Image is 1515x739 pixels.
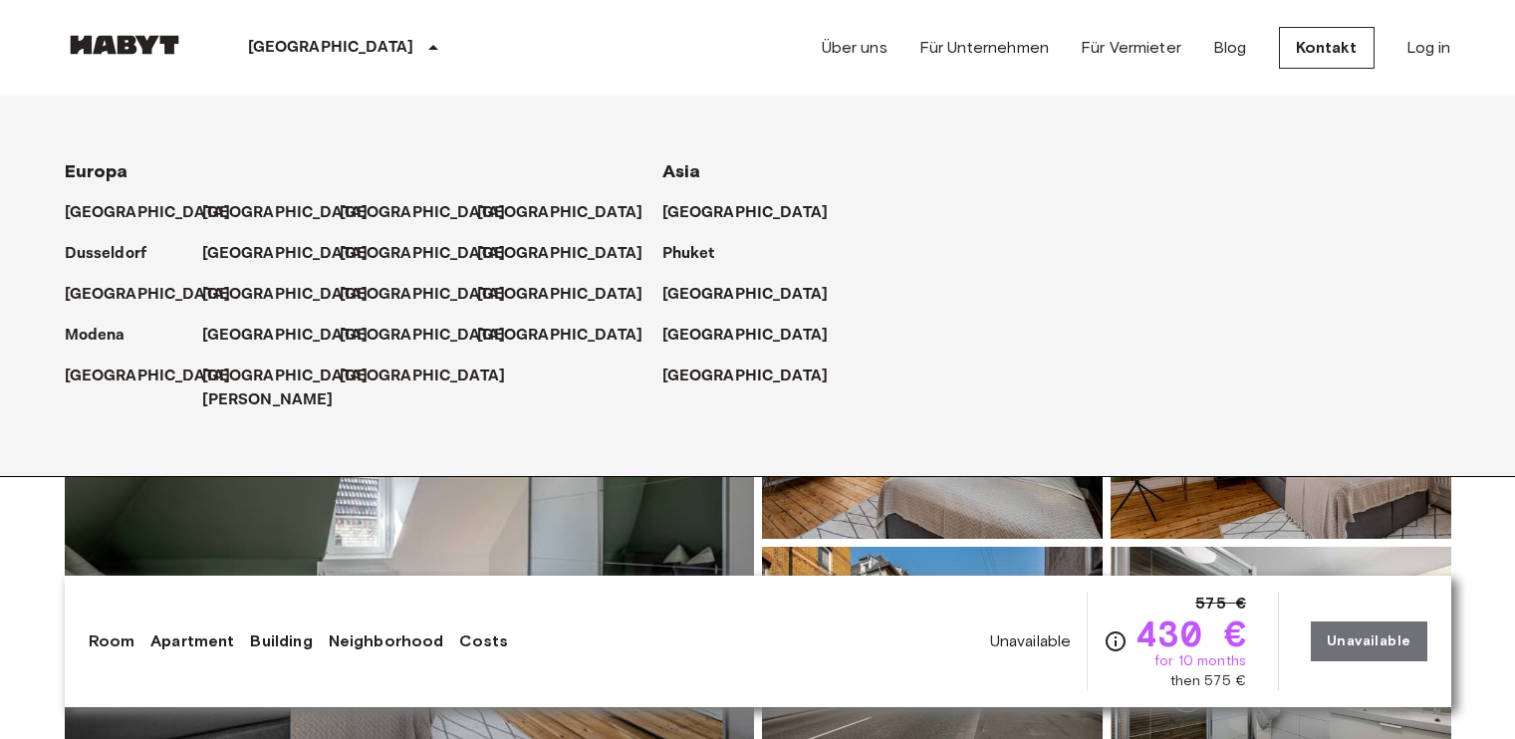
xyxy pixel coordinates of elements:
a: Room [89,629,135,653]
a: Für Unternehmen [919,36,1049,60]
p: Modena [65,324,126,348]
a: [GEOGRAPHIC_DATA] [662,324,849,348]
a: Modena [65,324,145,348]
p: [GEOGRAPHIC_DATA] [662,201,829,225]
svg: Check cost overview for full price breakdown. Please note that discounts apply to new joiners onl... [1104,629,1128,653]
p: [GEOGRAPHIC_DATA] [340,242,506,266]
a: Phuket [662,242,735,266]
p: [GEOGRAPHIC_DATA] [202,201,369,225]
p: [GEOGRAPHIC_DATA] [202,324,369,348]
a: [GEOGRAPHIC_DATA] [340,242,526,266]
a: [GEOGRAPHIC_DATA] [662,365,849,388]
a: [GEOGRAPHIC_DATA] [662,283,849,307]
span: 430 € [1136,616,1246,651]
a: [GEOGRAPHIC_DATA] [340,365,526,388]
span: Europa [65,160,128,182]
a: [GEOGRAPHIC_DATA] [477,324,663,348]
a: Dusseldorf [65,242,167,266]
p: [GEOGRAPHIC_DATA] [340,201,506,225]
p: [GEOGRAPHIC_DATA] [477,283,643,307]
p: [GEOGRAPHIC_DATA] [340,365,506,388]
p: [GEOGRAPHIC_DATA] [662,283,829,307]
p: [GEOGRAPHIC_DATA] [340,324,506,348]
a: [GEOGRAPHIC_DATA] [65,365,251,388]
a: [GEOGRAPHIC_DATA] [340,324,526,348]
p: [GEOGRAPHIC_DATA] [202,242,369,266]
p: [GEOGRAPHIC_DATA] [662,324,829,348]
a: Log in [1406,36,1451,60]
a: [GEOGRAPHIC_DATA] [477,242,663,266]
p: [GEOGRAPHIC_DATA] [477,242,643,266]
p: [GEOGRAPHIC_DATA] [477,201,643,225]
a: Blog [1213,36,1247,60]
p: [GEOGRAPHIC_DATA] [340,283,506,307]
p: [GEOGRAPHIC_DATA] [248,36,414,60]
span: Asia [662,160,701,182]
a: [GEOGRAPHIC_DATA] [202,324,388,348]
a: Neighborhood [329,629,444,653]
a: [GEOGRAPHIC_DATA] [202,201,388,225]
a: [GEOGRAPHIC_DATA] [662,201,849,225]
span: 575 € [1195,592,1246,616]
a: [GEOGRAPHIC_DATA] [65,201,251,225]
p: [GEOGRAPHIC_DATA] [477,324,643,348]
span: then 575 € [1170,671,1247,691]
span: for 10 months [1154,651,1246,671]
a: [GEOGRAPHIC_DATA] [202,242,388,266]
a: [GEOGRAPHIC_DATA] [477,283,663,307]
a: Building [250,629,312,653]
img: Habyt [65,35,184,55]
a: Über uns [822,36,887,60]
p: [GEOGRAPHIC_DATA][PERSON_NAME] [202,365,369,412]
p: Phuket [662,242,715,266]
p: [GEOGRAPHIC_DATA] [662,365,829,388]
a: Für Vermieter [1081,36,1181,60]
a: Apartment [150,629,234,653]
a: Kontakt [1279,27,1375,69]
a: [GEOGRAPHIC_DATA][PERSON_NAME] [202,365,388,412]
a: [GEOGRAPHIC_DATA] [202,283,388,307]
a: [GEOGRAPHIC_DATA] [340,283,526,307]
p: [GEOGRAPHIC_DATA] [202,283,369,307]
p: Dusseldorf [65,242,147,266]
a: Costs [459,629,508,653]
a: [GEOGRAPHIC_DATA] [340,201,526,225]
p: [GEOGRAPHIC_DATA] [65,283,231,307]
p: [GEOGRAPHIC_DATA] [65,365,231,388]
a: [GEOGRAPHIC_DATA] [65,283,251,307]
p: [GEOGRAPHIC_DATA] [65,201,231,225]
a: [GEOGRAPHIC_DATA] [477,201,663,225]
span: Unavailable [990,630,1072,652]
